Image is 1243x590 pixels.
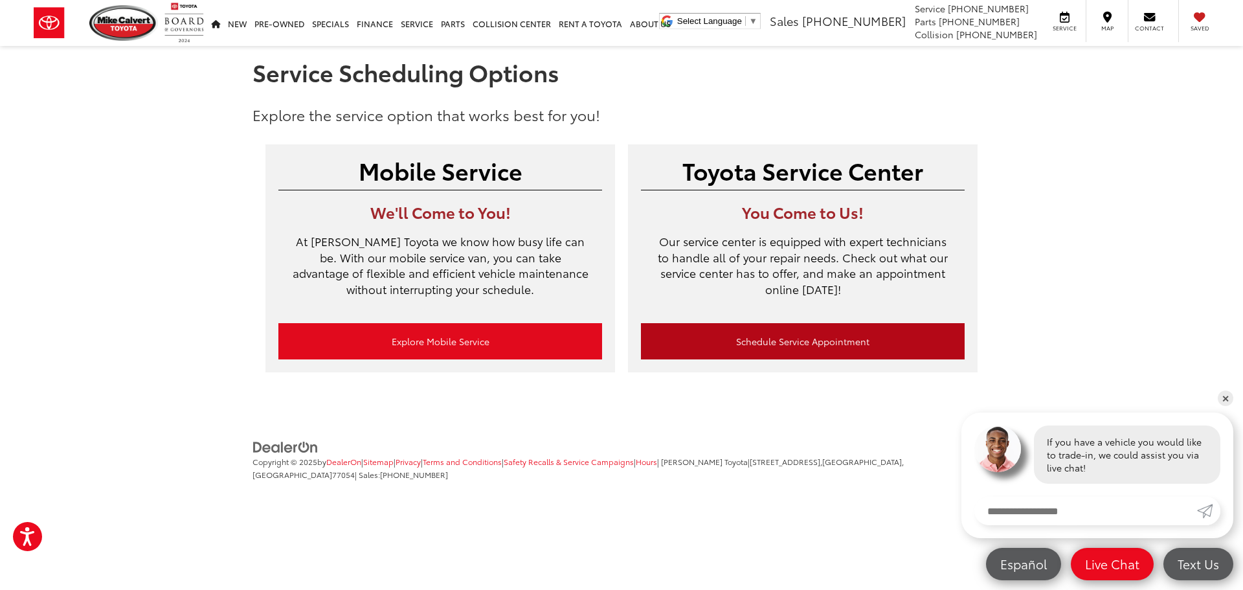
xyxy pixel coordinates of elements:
[986,548,1061,580] a: Español
[278,323,602,359] a: Explore Mobile Service
[1135,24,1164,32] span: Contact
[750,456,822,467] span: [STREET_ADDRESS],
[252,469,332,480] span: [GEOGRAPHIC_DATA]
[974,425,1021,472] img: Agent profile photo
[394,456,421,467] span: |
[1185,24,1214,32] span: Saved
[317,456,361,467] span: by
[636,456,657,467] a: Hours
[1171,556,1226,572] span: Text Us
[915,2,945,15] span: Service
[939,15,1020,28] span: [PHONE_NUMBER]
[641,323,965,359] a: Schedule Service Appointment
[749,16,757,26] span: ▼
[1071,548,1154,580] a: Live Chat
[1093,24,1121,32] span: Map
[1079,556,1146,572] span: Live Chat
[915,28,954,41] span: Collision
[252,456,317,467] span: Copyright © 2025
[380,469,448,480] span: [PHONE_NUMBER]
[423,456,502,467] a: Terms and Conditions
[641,157,965,183] h2: Toyota Service Center
[252,440,319,455] img: DealerOn
[641,203,965,220] h3: You Come to Us!
[677,16,757,26] a: Select Language​
[361,456,394,467] span: |
[421,456,502,467] span: |
[1034,425,1220,484] div: If you have a vehicle you would like to trade-in, we could assist you via live chat!
[1163,548,1233,580] a: Text Us
[326,456,361,467] a: DealerOn Home Page
[278,203,602,220] h3: We'll Come to You!
[504,456,634,467] a: Safety Recalls & Service Campaigns, Opens in a new tab
[278,157,602,183] h2: Mobile Service
[915,15,936,28] span: Parts
[355,469,448,480] span: | Sales:
[278,233,602,310] p: At [PERSON_NAME] Toyota we know how busy life can be. With our mobile service van, you can take a...
[89,5,158,41] img: Mike Calvert Toyota
[396,456,421,467] a: Privacy
[502,456,634,467] span: |
[1050,24,1079,32] span: Service
[1197,497,1220,525] a: Submit
[363,456,394,467] a: Sitemap
[956,28,1037,41] span: [PHONE_NUMBER]
[252,104,991,125] p: Explore the service option that works best for you!
[252,440,319,453] a: DealerOn
[745,16,746,26] span: ​
[802,12,906,29] span: [PHONE_NUMBER]
[252,59,991,85] h1: Service Scheduling Options
[948,2,1029,15] span: [PHONE_NUMBER]
[974,497,1197,525] input: Enter your message
[332,469,355,480] span: 77054
[770,12,799,29] span: Sales
[641,233,965,310] p: Our service center is equipped with expert technicians to handle all of your repair needs. Check ...
[822,456,904,467] span: [GEOGRAPHIC_DATA],
[634,456,657,467] span: |
[677,16,742,26] span: Select Language
[994,556,1053,572] span: Español
[657,456,748,467] span: | [PERSON_NAME] Toyota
